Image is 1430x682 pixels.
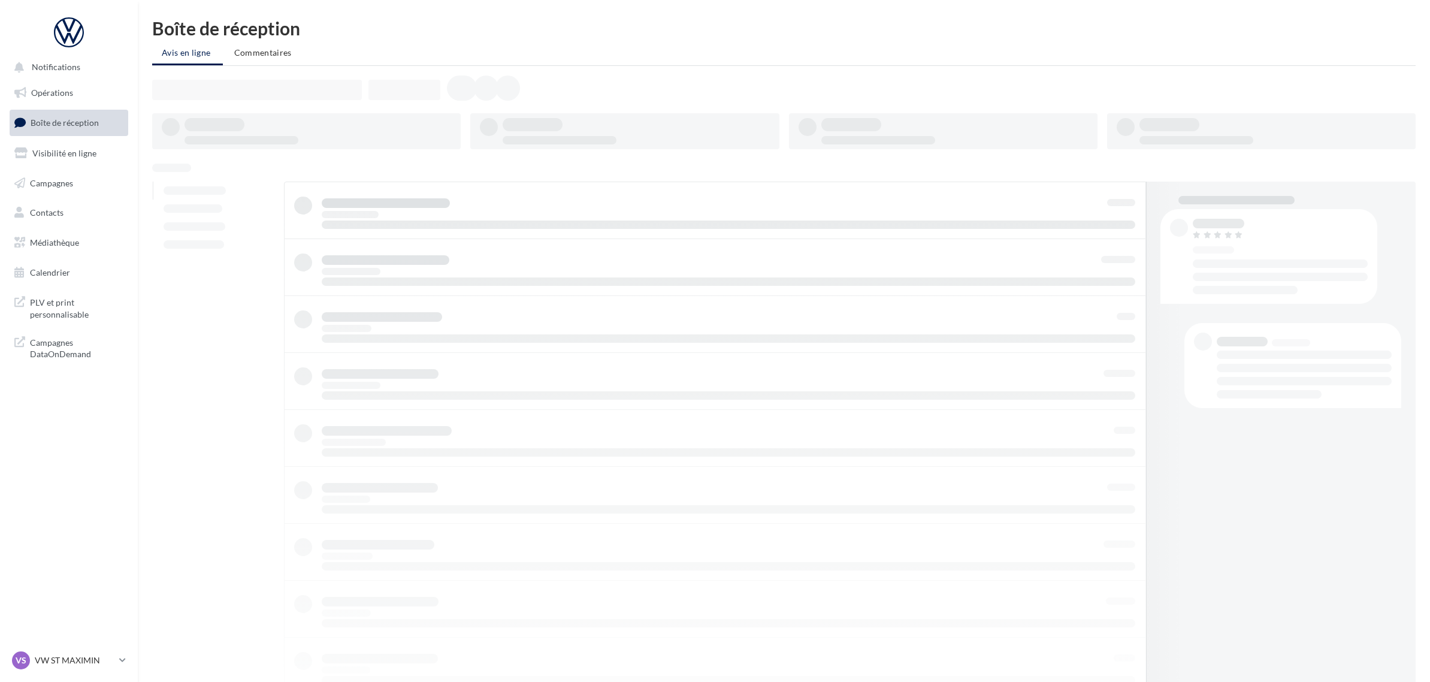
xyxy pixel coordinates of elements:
span: Visibilité en ligne [32,148,96,158]
a: Campagnes [7,171,131,196]
span: Calendrier [30,267,70,277]
a: Contacts [7,200,131,225]
a: Médiathèque [7,230,131,255]
span: Campagnes [30,177,73,188]
span: Opérations [31,87,73,98]
a: Boîte de réception [7,110,131,135]
span: Notifications [32,62,80,73]
a: PLV et print personnalisable [7,289,131,325]
a: VS VW ST MAXIMIN [10,649,128,672]
div: Boîte de réception [152,19,1416,37]
a: Opérations [7,80,131,105]
span: Contacts [30,207,64,218]
span: Boîte de réception [31,117,99,128]
a: Calendrier [7,260,131,285]
span: Commentaires [234,47,292,58]
a: Visibilité en ligne [7,141,131,166]
span: Campagnes DataOnDemand [30,334,123,360]
span: Médiathèque [30,237,79,248]
p: VW ST MAXIMIN [35,654,114,666]
span: VS [16,654,26,666]
a: Campagnes DataOnDemand [7,330,131,365]
span: PLV et print personnalisable [30,294,123,320]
